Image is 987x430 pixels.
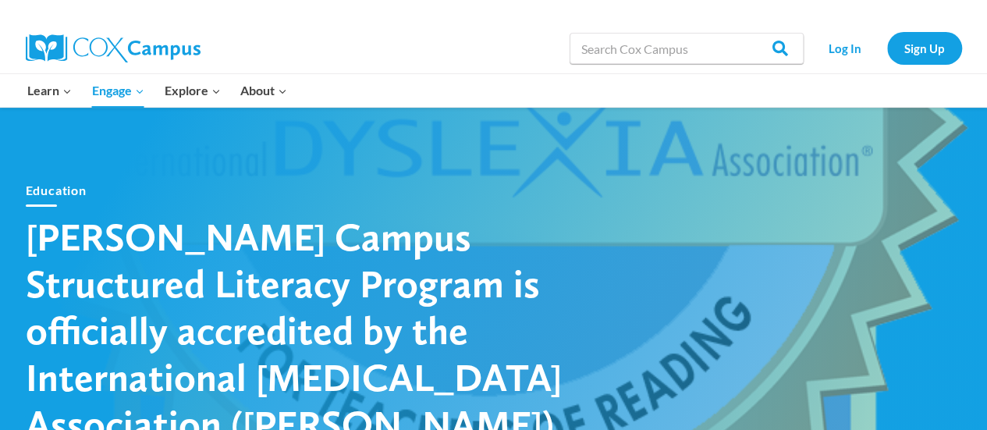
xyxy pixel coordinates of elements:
img: Cox Campus [26,34,201,62]
a: Log In [811,32,879,64]
a: Education [26,183,87,197]
input: Search Cox Campus [570,33,804,64]
nav: Primary Navigation [18,74,297,107]
a: Sign Up [887,32,962,64]
button: Child menu of About [230,74,297,107]
nav: Secondary Navigation [811,32,962,64]
button: Child menu of Engage [82,74,154,107]
button: Child menu of Learn [18,74,83,107]
button: Child menu of Explore [154,74,231,107]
